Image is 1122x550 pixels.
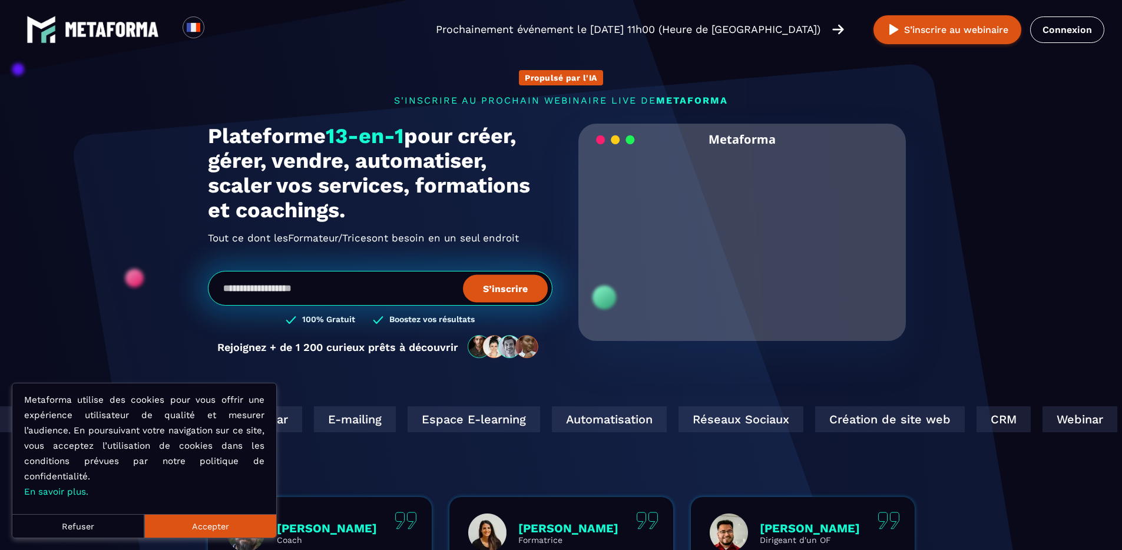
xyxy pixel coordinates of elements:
[288,228,372,247] span: Formateur/Trices
[1038,406,1113,432] div: Webinar
[65,22,159,37] img: logo
[972,406,1027,432] div: CRM
[463,274,548,302] button: S’inscrire
[674,406,799,432] div: Réseaux Sociaux
[24,392,264,499] p: Metaforma utilise des cookies pour vous offrir une expérience utilisateur de qualité et mesurer l...
[208,124,552,223] h1: Plateforme pour créer, gérer, vendre, automatiser, scaler vos services, formations et coachings.
[12,514,144,538] button: Refuser
[186,20,201,35] img: fr
[1030,16,1104,43] a: Connexion
[636,512,658,529] img: quote
[596,134,635,145] img: loading
[310,406,392,432] div: E-mailing
[548,406,663,432] div: Automatisation
[326,124,404,148] span: 13-en-1
[518,535,618,545] p: Formatrice
[208,228,552,247] h2: Tout ce dont les ont besoin en un seul endroit
[656,95,728,106] span: METAFORMA
[464,334,543,359] img: community-people
[302,314,355,326] h3: 100% Gratuit
[525,73,597,82] p: Propulsé par l'IA
[27,15,56,44] img: logo
[373,314,383,326] img: checked
[518,521,618,535] p: [PERSON_NAME]
[389,314,475,326] h3: Boostez vos résultats
[204,16,233,42] div: Search for option
[886,22,901,37] img: play
[286,314,296,326] img: checked
[144,514,276,538] button: Accepter
[811,406,961,432] div: Création de site web
[223,406,298,432] div: Webinar
[24,486,88,497] a: En savoir plus.
[214,22,223,37] input: Search for option
[395,512,417,529] img: quote
[832,23,844,36] img: arrow-right
[878,512,900,529] img: quote
[217,341,458,353] p: Rejoignez + de 1 200 curieux prêts à découvrir
[760,535,860,545] p: Dirigeant d'un OF
[403,406,536,432] div: Espace E-learning
[760,521,860,535] p: [PERSON_NAME]
[277,521,377,535] p: [PERSON_NAME]
[208,95,915,106] p: s'inscrire au prochain webinaire live de
[436,21,820,38] p: Prochainement événement le [DATE] 11h00 (Heure de [GEOGRAPHIC_DATA])
[873,15,1021,44] button: S’inscrire au webinaire
[587,155,898,310] video: Your browser does not support the video tag.
[709,124,776,155] h2: Metaforma
[277,535,377,545] p: Coach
